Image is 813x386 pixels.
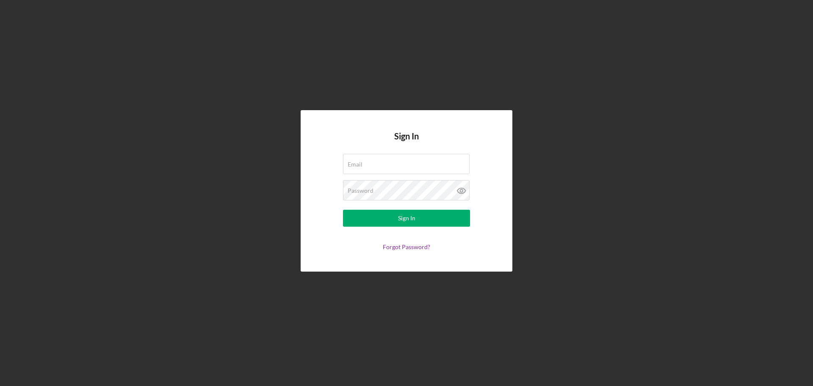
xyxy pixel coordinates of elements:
[383,243,430,250] a: Forgot Password?
[343,210,470,227] button: Sign In
[394,131,419,154] h4: Sign In
[348,187,373,194] label: Password
[348,161,362,168] label: Email
[398,210,415,227] div: Sign In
